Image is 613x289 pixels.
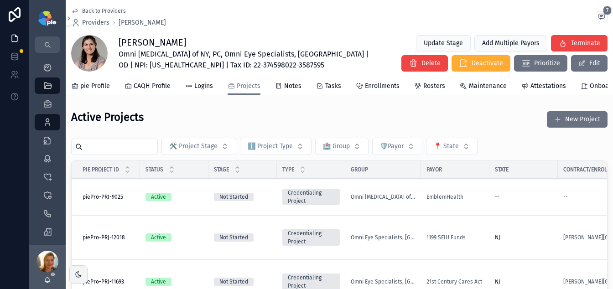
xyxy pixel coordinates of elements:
div: Credentialing Project [288,229,334,246]
a: piePro-PRJ-12018 [83,234,135,241]
button: Select Button [372,138,422,155]
button: Add Multiple Payors [474,35,547,52]
a: piePro-PRJ-9025 [83,193,135,201]
a: 1199 SEIU Funds [426,234,466,241]
h2: Active Projects [71,110,144,125]
span: CAQH Profile [134,82,171,91]
span: piePro-PRJ-11693 [83,278,124,285]
a: Enrollments [356,78,400,96]
a: 1199 SEIU Funds [426,234,484,241]
button: Prioritize [514,55,567,72]
a: Omni [MEDICAL_DATA] of NY, PC [351,193,416,201]
span: Terminate [571,39,600,48]
span: Prioritize [534,59,560,68]
span: Payor [426,166,442,173]
a: New Project [547,111,608,128]
span: pie Profile [80,82,110,91]
a: Not Started [214,193,271,201]
a: Not Started [214,233,271,242]
span: Add Multiple Payors [482,39,540,48]
button: Select Button [315,138,369,155]
a: Attestations [521,78,566,96]
a: -- [495,193,552,201]
a: Omni Eye Specialists, [GEOGRAPHIC_DATA] [351,278,416,285]
div: Not Started [219,193,248,201]
a: [PERSON_NAME] [119,18,166,27]
a: CAQH Profile [125,78,171,96]
span: Delete [421,59,441,68]
a: Rosters [414,78,445,96]
a: 21st Century Cares Act [426,278,482,285]
span: NJ [495,234,500,241]
a: 21st Century Cares Act [426,278,484,285]
span: piePro-PRJ-12018 [83,234,125,241]
span: Deactivate [472,59,503,68]
span: Omni [MEDICAL_DATA] of NY, PC, Omni Eye Specialists, [GEOGRAPHIC_DATA] | OD | NPI: [US_HEALTHCARE... [119,49,375,71]
div: Active [151,193,166,201]
button: 7 [596,11,608,23]
div: Credentialing Project [288,189,334,205]
span: Maintenance [469,82,507,91]
a: Maintenance [460,78,507,96]
span: 🛡️Payor [380,142,404,151]
a: Tasks [316,78,341,96]
a: Logins [185,78,213,96]
span: 🛠️ Project Stage [169,142,218,151]
a: Back to Providers [71,7,126,15]
div: Not Started [219,233,248,242]
a: Omni Eye Specialists, [GEOGRAPHIC_DATA] [351,234,416,241]
a: EmblemHealth [426,193,463,201]
div: Not Started [219,278,248,286]
span: Logins [194,82,213,91]
button: Delete [401,55,448,72]
button: Terminate [551,35,608,52]
span: Update Stage [424,39,463,48]
span: Stage [214,166,229,173]
span: ℹ️ Project Type [248,142,293,151]
span: Attestations [530,82,566,91]
a: Not Started [214,278,271,286]
span: Projects [237,82,260,91]
div: Active [151,233,166,242]
img: App logo [38,11,56,26]
span: -- [495,193,499,201]
span: 7 [603,6,612,15]
a: NJ [495,278,552,285]
span: piePro-PRJ-9025 [83,193,123,201]
span: Pie Project ID [83,166,119,173]
span: Notes [284,82,301,91]
span: 🏥 Group [323,142,350,151]
a: Credentialing Project [282,189,340,205]
a: EmblemHealth [426,193,484,201]
span: Rosters [423,82,445,91]
span: Group [351,166,368,173]
span: State [495,166,509,173]
span: 📍 State [434,142,459,151]
a: Active [145,278,203,286]
button: Deactivate [452,55,510,72]
button: Edit [571,55,608,72]
a: Active [145,233,203,242]
button: Select Button [240,138,312,155]
h1: [PERSON_NAME] [119,36,375,49]
span: Enrollments [365,82,400,91]
a: NJ [495,234,552,241]
a: piePro-PRJ-11693 [83,278,135,285]
span: Type [282,166,294,173]
a: Notes [275,78,301,96]
a: Active [145,193,203,201]
span: -- [563,193,568,201]
span: Tasks [325,82,341,91]
button: Update Stage [416,35,471,52]
a: pie Profile [71,78,110,96]
a: Projects [228,78,260,95]
div: Active [151,278,166,286]
a: Credentialing Project [282,229,340,246]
